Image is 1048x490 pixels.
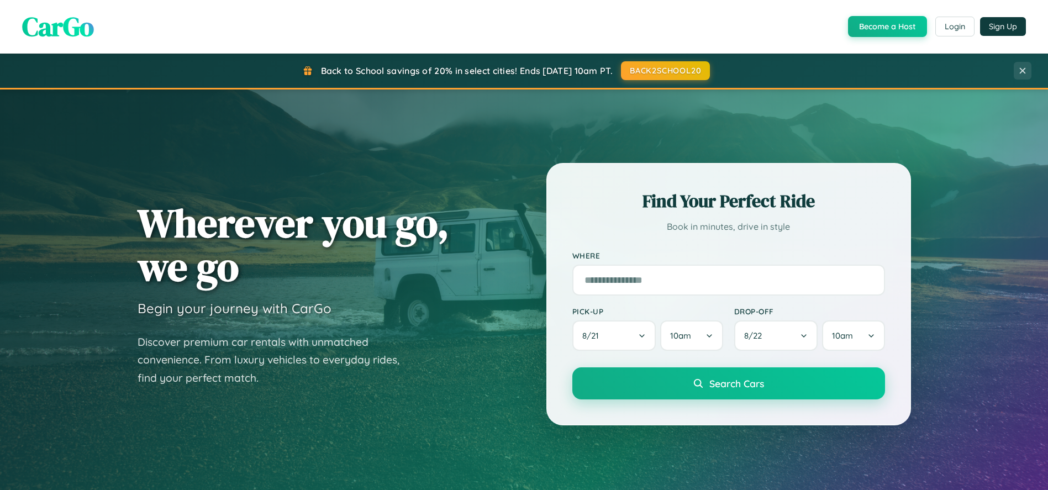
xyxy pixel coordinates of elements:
[734,307,885,316] label: Drop-off
[138,300,331,317] h3: Begin your journey with CarGo
[670,330,691,341] span: 10am
[321,65,613,76] span: Back to School savings of 20% in select cities! Ends [DATE] 10am PT.
[572,307,723,316] label: Pick-up
[709,377,764,389] span: Search Cars
[572,189,885,213] h2: Find Your Perfect Ride
[980,17,1026,36] button: Sign Up
[572,320,656,351] button: 8/21
[572,251,885,260] label: Where
[848,16,927,37] button: Become a Host
[832,330,853,341] span: 10am
[138,333,414,387] p: Discover premium car rentals with unmatched convenience. From luxury vehicles to everyday rides, ...
[572,367,885,399] button: Search Cars
[734,320,818,351] button: 8/22
[744,330,767,341] span: 8 / 22
[22,8,94,45] span: CarGo
[138,201,449,288] h1: Wherever you go, we go
[822,320,884,351] button: 10am
[582,330,604,341] span: 8 / 21
[660,320,723,351] button: 10am
[621,61,710,80] button: BACK2SCHOOL20
[572,219,885,235] p: Book in minutes, drive in style
[935,17,975,36] button: Login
